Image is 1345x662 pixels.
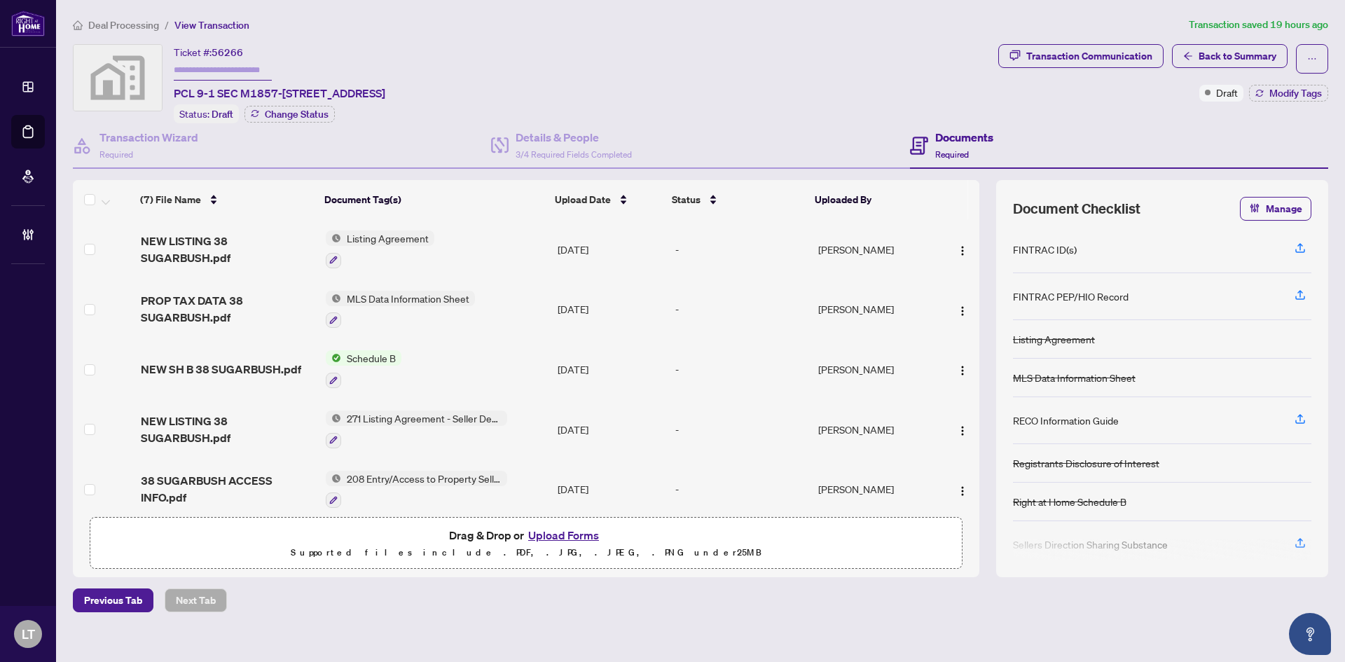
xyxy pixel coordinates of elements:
[1013,494,1126,509] div: Right at Home Schedule B
[1013,331,1095,347] div: Listing Agreement
[341,291,475,306] span: MLS Data Information Sheet
[449,526,603,544] span: Drag & Drop or
[1013,455,1159,471] div: Registrants Disclosure of Interest
[675,301,807,317] div: -
[134,180,319,219] th: (7) File Name
[212,46,243,59] span: 56266
[552,339,670,399] td: [DATE]
[516,129,632,146] h4: Details & People
[1216,85,1238,100] span: Draft
[341,350,401,366] span: Schedule B
[141,292,315,326] span: PROP TAX DATA 38 SUGARBUSH.pdf
[957,365,968,376] img: Logo
[174,19,249,32] span: View Transaction
[552,280,670,340] td: [DATE]
[666,180,808,219] th: Status
[265,109,329,119] span: Change Status
[326,230,341,246] img: Status Icon
[1240,197,1311,221] button: Manage
[326,291,475,329] button: Status IconMLS Data Information Sheet
[957,305,968,317] img: Logo
[524,526,603,544] button: Upload Forms
[675,422,807,437] div: -
[675,361,807,377] div: -
[552,460,670,520] td: [DATE]
[326,411,507,448] button: Status Icon271 Listing Agreement - Seller Designated Representation Agreement Authority to Offer ...
[1172,44,1288,68] button: Back to Summary
[1013,242,1077,257] div: FINTRAC ID(s)
[99,149,133,160] span: Required
[140,192,201,207] span: (7) File Name
[935,129,993,146] h4: Documents
[1289,613,1331,655] button: Open asap
[549,180,666,219] th: Upload Date
[319,180,549,219] th: Document Tag(s)
[174,44,243,60] div: Ticket #:
[90,518,962,570] span: Drag & Drop orUpload FormsSupported files include .PDF, .JPG, .JPEG, .PNG under25MB
[951,358,974,380] button: Logo
[935,149,969,160] span: Required
[1307,54,1317,64] span: ellipsis
[1183,51,1193,61] span: arrow-left
[165,588,227,612] button: Next Tab
[1266,198,1302,220] span: Manage
[516,149,632,160] span: 3/4 Required Fields Completed
[73,20,83,30] span: home
[813,339,939,399] td: [PERSON_NAME]
[326,291,341,306] img: Status Icon
[552,399,670,460] td: [DATE]
[1013,537,1168,552] div: Sellers Direction Sharing Substance
[174,104,239,123] div: Status:
[212,108,233,120] span: Draft
[84,589,142,612] span: Previous Tab
[1026,45,1152,67] div: Transaction Communication
[99,544,953,561] p: Supported files include .PDF, .JPG, .JPEG, .PNG under 25 MB
[951,298,974,320] button: Logo
[813,460,939,520] td: [PERSON_NAME]
[326,411,341,426] img: Status Icon
[672,192,701,207] span: Status
[1199,45,1276,67] span: Back to Summary
[341,230,434,246] span: Listing Agreement
[1013,289,1129,304] div: FINTRAC PEP/HIO Record
[22,624,35,644] span: LT
[555,192,611,207] span: Upload Date
[1013,199,1140,219] span: Document Checklist
[957,485,968,497] img: Logo
[73,588,153,612] button: Previous Tab
[326,230,434,268] button: Status IconListing Agreement
[1249,85,1328,102] button: Modify Tags
[957,425,968,436] img: Logo
[326,350,341,366] img: Status Icon
[951,478,974,500] button: Logo
[141,472,315,506] span: 38 SUGARBUSH ACCESS INFO.pdf
[326,471,341,486] img: Status Icon
[1189,17,1328,33] article: Transaction saved 19 hours ago
[99,129,198,146] h4: Transaction Wizard
[165,17,169,33] li: /
[675,242,807,257] div: -
[1269,88,1322,98] span: Modify Tags
[675,481,807,497] div: -
[141,361,301,378] span: NEW SH B 38 SUGARBUSH.pdf
[1013,413,1119,428] div: RECO Information Guide
[951,238,974,261] button: Logo
[1013,370,1136,385] div: MLS Data Information Sheet
[951,418,974,441] button: Logo
[174,85,385,102] span: PCL 9-1 SEC M1857-[STREET_ADDRESS]
[74,45,162,111] img: svg%3e
[998,44,1164,68] button: Transaction Communication
[552,219,670,280] td: [DATE]
[809,180,934,219] th: Uploaded By
[813,399,939,460] td: [PERSON_NAME]
[141,233,315,266] span: NEW LISTING 38 SUGARBUSH.pdf
[326,350,401,388] button: Status IconSchedule B
[141,413,315,446] span: NEW LISTING 38 SUGARBUSH.pdf
[341,411,507,426] span: 271 Listing Agreement - Seller Designated Representation Agreement Authority to Offer for Sale
[88,19,159,32] span: Deal Processing
[11,11,45,36] img: logo
[957,245,968,256] img: Logo
[813,219,939,280] td: [PERSON_NAME]
[244,106,335,123] button: Change Status
[341,471,507,486] span: 208 Entry/Access to Property Seller Acknowledgement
